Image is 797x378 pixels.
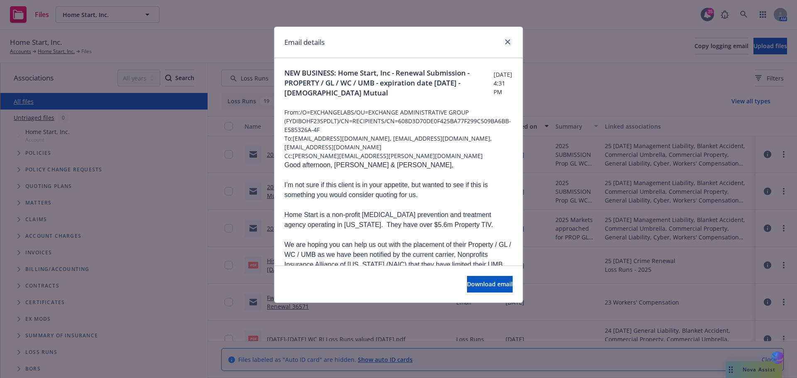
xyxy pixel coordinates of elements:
[284,108,513,134] span: From: /O=EXCHANGELABS/OU=EXCHANGE ADMINISTRATIVE GROUP (FYDIBOHF23SPDLT)/CN=RECIPIENTS/CN=608D3D7...
[284,160,513,170] p: Good afternoon, [PERSON_NAME] & [PERSON_NAME],
[284,210,513,230] p: Home Start is a non-profit [MEDICAL_DATA] prevention and treatment agency operating in [US_STATE]...
[494,70,513,96] span: [DATE] 4:31 PM
[770,350,785,366] img: svg+xml;base64,PHN2ZyB3aWR0aD0iMzQiIGhlaWdodD0iMzQiIHZpZXdCb3g9IjAgMCAzNCAzNCIgZmlsbD0ibm9uZSIgeG...
[467,276,513,293] button: Download email
[284,37,325,48] h1: Email details
[284,134,513,151] span: To: [EMAIL_ADDRESS][DOMAIN_NAME], [EMAIL_ADDRESS][DOMAIN_NAME], [EMAIL_ADDRESS][DOMAIN_NAME]
[284,240,513,290] p: We are hoping you can help us out with the placement of their Property / GL / WC / UMB as we have...
[503,37,513,47] a: close
[284,151,513,160] span: Cc: [PERSON_NAME][EMAIL_ADDRESS][PERSON_NAME][DOMAIN_NAME]
[284,180,513,200] p: I’m not sure if this client is in your appetite, but wanted to see if this is something you would...
[284,68,494,98] span: NEW BUSINESS: Home Start, Inc - Renewal Submission - PROPERTY / GL / WC / UMB - expiration date [...
[467,280,513,288] span: Download email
